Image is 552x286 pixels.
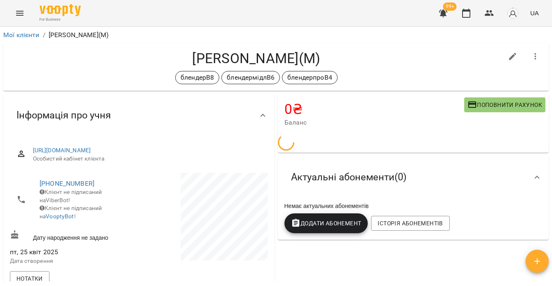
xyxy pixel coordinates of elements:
a: Мої клієнти [3,31,40,39]
div: Немає актуальних абонементів [283,200,544,212]
h4: [PERSON_NAME](М) [10,50,503,67]
a: [URL][DOMAIN_NAME] [33,147,91,154]
p: блендермідлВ6 [227,73,275,83]
div: блендерВ8 [175,71,219,84]
a: VooptyBot [46,213,74,220]
div: Актуальні абонементи(0) [278,156,549,199]
span: Історія абонементів [378,218,443,228]
span: Інформація про учня [16,109,111,122]
button: Додати Абонемент [284,213,368,233]
p: блендерпроВ4 [287,73,332,83]
div: Інформація про учня [3,94,275,137]
span: Особистий кабінет клієнта [33,155,261,163]
span: Клієнт не підписаний на ! [40,205,102,220]
button: Нотатки [10,271,49,286]
p: блендерВ8 [181,73,214,83]
button: Поповнити рахунок [464,97,545,112]
button: Menu [10,3,30,23]
img: Voopty Logo [40,4,81,16]
div: Дату народження не задано [8,228,139,243]
p: Дата створення [10,257,137,265]
li: / [43,30,45,40]
span: Клієнт не підписаний на ViberBot! [40,189,102,203]
button: Історія абонементів [371,216,449,231]
span: UA [530,9,539,17]
p: [PERSON_NAME](М) [49,30,108,40]
span: 99+ [443,2,457,11]
span: Додати Абонемент [291,218,362,228]
nav: breadcrumb [3,30,549,40]
span: Актуальні абонементи ( 0 ) [291,171,406,184]
span: Баланс [284,118,464,128]
span: For Business [40,17,81,22]
span: пт, 25 квіт 2025 [10,247,137,257]
button: UA [527,5,542,21]
img: avatar_s.png [507,7,519,19]
div: блендерпроВ4 [282,71,338,84]
a: [PHONE_NUMBER] [40,180,94,187]
h4: 0 ₴ [284,101,464,118]
div: блендермідлВ6 [221,71,280,84]
span: Поповнити рахунок [467,100,542,110]
span: Нотатки [16,274,43,284]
